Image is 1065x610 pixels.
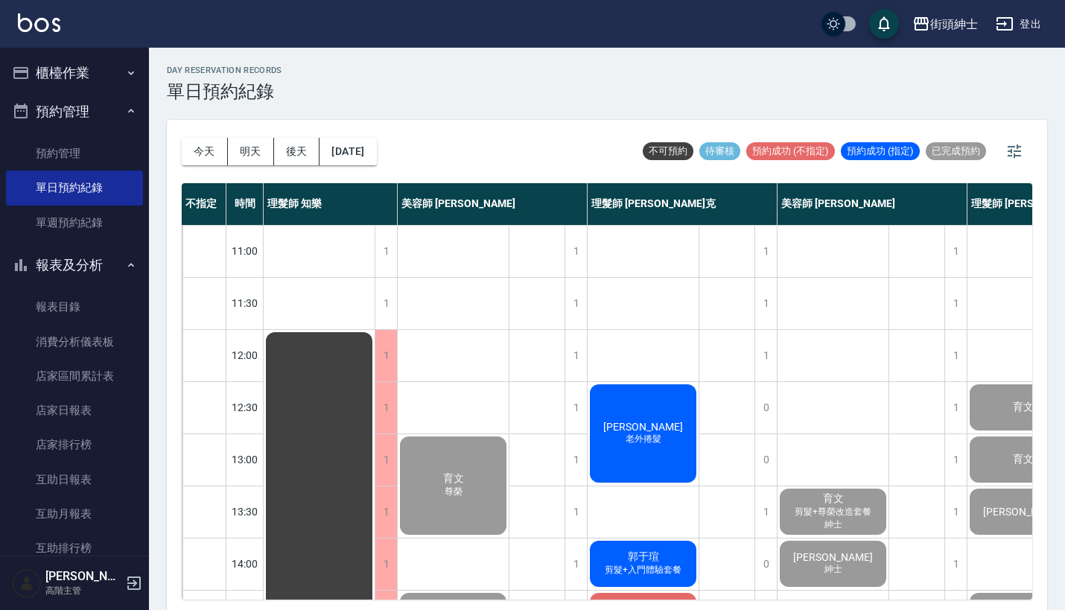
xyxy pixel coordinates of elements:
[1010,401,1037,414] span: 育文
[565,278,587,329] div: 1
[944,330,967,381] div: 1
[790,551,876,563] span: [PERSON_NAME]
[754,486,777,538] div: 1
[6,428,143,462] a: 店家排行榜
[906,9,984,39] button: 街頭紳士
[944,538,967,590] div: 1
[990,10,1047,38] button: 登出
[6,246,143,285] button: 報表及分析
[754,278,777,329] div: 1
[375,382,397,433] div: 1
[167,81,282,102] h3: 單日預約紀錄
[754,538,777,590] div: 0
[6,325,143,359] a: 消費分析儀表板
[45,584,121,597] p: 高階主管
[643,144,693,158] span: 不可預約
[440,472,467,486] span: 育文
[226,381,264,433] div: 12:30
[944,278,967,329] div: 1
[565,538,587,590] div: 1
[226,433,264,486] div: 13:00
[226,486,264,538] div: 13:30
[6,393,143,428] a: 店家日報表
[699,144,740,158] span: 待審核
[6,497,143,531] a: 互助月報表
[565,486,587,538] div: 1
[778,183,967,225] div: 美容師 [PERSON_NAME]
[746,144,835,158] span: 預約成功 (不指定)
[6,136,143,171] a: 預約管理
[869,9,899,39] button: save
[226,538,264,590] div: 14:00
[182,138,228,165] button: 今天
[944,382,967,433] div: 1
[6,290,143,324] a: 報表目錄
[600,421,686,433] span: [PERSON_NAME]
[6,54,143,92] button: 櫃檯作業
[167,66,282,75] h2: day Reservation records
[375,434,397,486] div: 1
[602,564,684,576] span: 剪髮+入門體驗套餐
[625,550,662,564] span: 郭于瑄
[182,183,226,225] div: 不指定
[1010,453,1037,466] span: 育文
[565,330,587,381] div: 1
[754,330,777,381] div: 1
[6,92,143,131] button: 預約管理
[375,486,397,538] div: 1
[398,183,588,225] div: 美容師 [PERSON_NAME]
[12,568,42,598] img: Person
[226,329,264,381] div: 12:00
[6,206,143,240] a: 單週預約紀錄
[820,492,847,506] span: 育文
[821,518,845,531] span: 紳士
[930,15,978,34] div: 街頭紳士
[6,463,143,497] a: 互助日報表
[565,382,587,433] div: 1
[792,506,874,518] span: 剪髮+尊榮改造套餐
[926,144,986,158] span: 已完成預約
[754,226,777,277] div: 1
[944,226,967,277] div: 1
[754,434,777,486] div: 0
[274,138,320,165] button: 後天
[944,486,967,538] div: 1
[228,138,274,165] button: 明天
[375,538,397,590] div: 1
[6,531,143,565] a: 互助排行榜
[6,359,143,393] a: 店家區間累計表
[226,277,264,329] div: 11:30
[45,569,121,584] h5: [PERSON_NAME]
[442,486,465,498] span: 尊榮
[565,226,587,277] div: 1
[754,382,777,433] div: 0
[226,183,264,225] div: 時間
[6,171,143,205] a: 單日預約紀錄
[623,433,664,445] span: 老外捲髮
[375,278,397,329] div: 1
[588,183,778,225] div: 理髮師 [PERSON_NAME]克
[565,434,587,486] div: 1
[944,434,967,486] div: 1
[264,183,398,225] div: 理髮師 知樂
[841,144,920,158] span: 預約成功 (指定)
[375,226,397,277] div: 1
[821,563,845,576] span: 紳士
[18,13,60,32] img: Logo
[319,138,376,165] button: [DATE]
[375,330,397,381] div: 1
[226,225,264,277] div: 11:00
